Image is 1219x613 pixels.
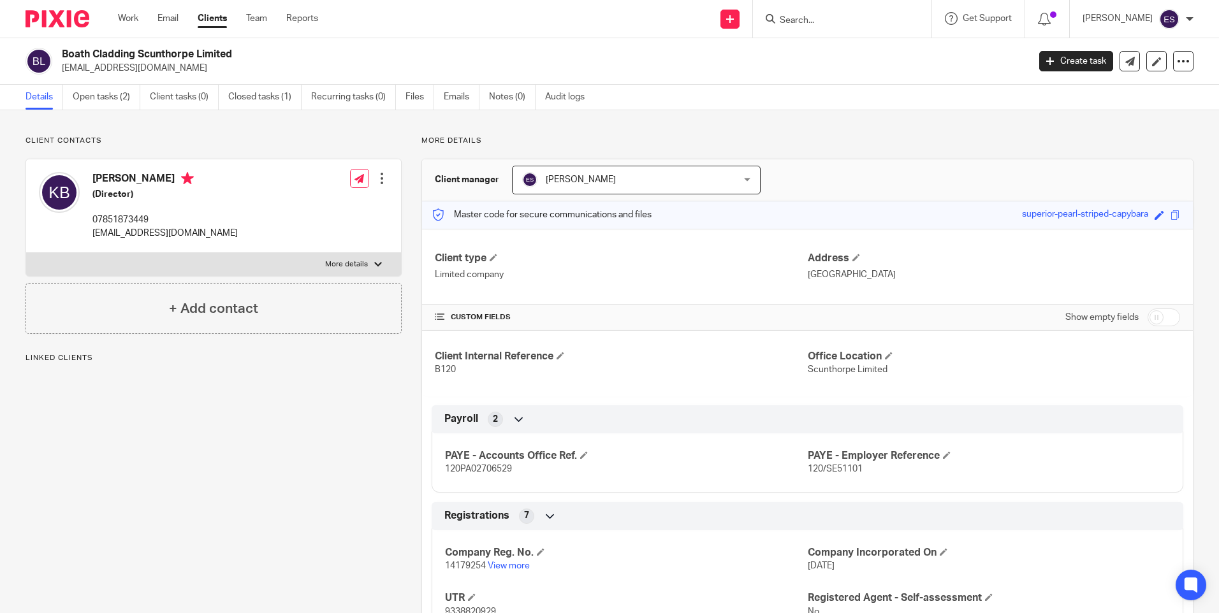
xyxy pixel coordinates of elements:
h4: PAYE - Employer Reference [808,449,1170,463]
a: Closed tasks (1) [228,85,302,110]
a: Details [26,85,63,110]
span: [DATE] [808,561,835,570]
label: Show empty fields [1065,311,1139,324]
h4: CUSTOM FIELDS [435,312,807,322]
h4: [PERSON_NAME] [92,172,238,188]
img: Pixie [26,10,89,27]
a: View more [488,561,530,570]
a: Files [405,85,434,110]
h4: Client type [435,252,807,265]
p: Client contacts [26,136,402,146]
p: [EMAIL_ADDRESS][DOMAIN_NAME] [62,62,1020,75]
div: superior-pearl-striped-capybara [1022,208,1148,222]
img: svg%3E [1159,9,1179,29]
span: 2 [493,413,498,426]
h4: Address [808,252,1180,265]
h4: + Add contact [169,299,258,319]
p: Master code for secure communications and files [432,208,652,221]
h3: Client manager [435,173,499,186]
h4: Company Reg. No. [445,546,807,559]
p: 07851873449 [92,213,238,226]
span: 14179254 [445,561,486,570]
span: [PERSON_NAME] [546,175,616,184]
img: svg%3E [39,172,80,213]
a: Email [157,12,179,25]
img: svg%3E [522,172,537,187]
span: Registrations [444,509,509,523]
span: 120PA02706529 [445,465,512,473]
p: Linked clients [26,353,402,363]
a: Client tasks (0) [150,85,219,110]
a: Open tasks (2) [73,85,140,110]
span: Scunthorpe Limited [808,365,887,374]
a: Work [118,12,138,25]
h4: PAYE - Accounts Office Ref. [445,449,807,463]
img: svg%3E [26,48,52,75]
h4: Office Location [808,350,1180,363]
p: Limited company [435,268,807,281]
a: Audit logs [545,85,594,110]
h2: Boath Cladding Scunthorpe Limited [62,48,828,61]
p: More details [325,259,368,270]
h4: Client Internal Reference [435,350,807,363]
p: More details [421,136,1193,146]
a: Recurring tasks (0) [311,85,396,110]
input: Search [778,15,893,27]
p: [EMAIL_ADDRESS][DOMAIN_NAME] [92,227,238,240]
a: Clients [198,12,227,25]
a: Emails [444,85,479,110]
span: Payroll [444,412,478,426]
p: [PERSON_NAME] [1083,12,1153,25]
h4: UTR [445,591,807,605]
span: Get Support [963,14,1012,23]
a: Create task [1039,51,1113,71]
span: 120/SE51101 [808,465,863,473]
i: Primary [181,172,194,185]
h4: Registered Agent - Self-assessment [808,591,1170,605]
p: [GEOGRAPHIC_DATA] [808,268,1180,281]
a: Notes (0) [489,85,536,110]
h5: (Director) [92,188,238,201]
span: B120 [435,365,456,374]
span: 7 [524,509,529,522]
a: Team [246,12,267,25]
a: Reports [286,12,318,25]
h4: Company Incorporated On [808,546,1170,559]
